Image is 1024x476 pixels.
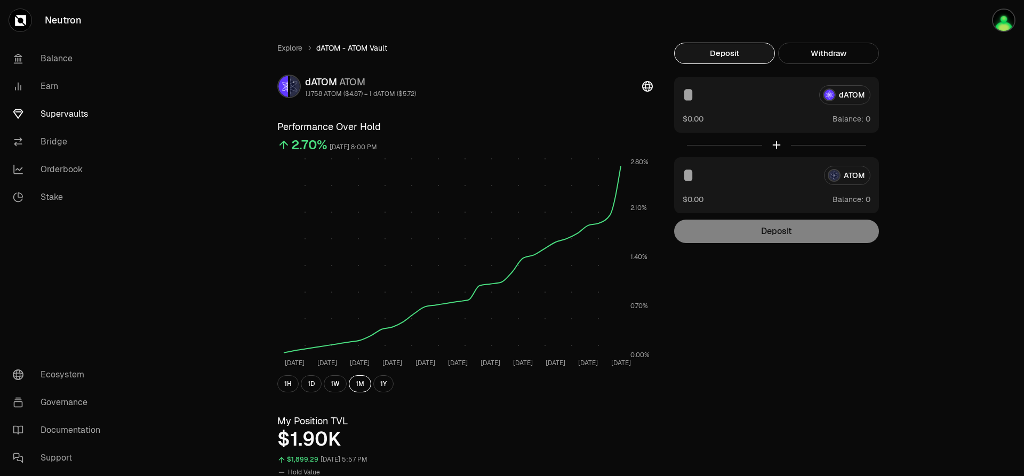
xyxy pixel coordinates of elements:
a: Supervaults [4,100,115,128]
tspan: [DATE] [415,359,435,367]
a: Orderbook [4,156,115,183]
tspan: 0.70% [630,302,648,310]
button: $0.00 [683,113,703,124]
button: 1D [301,375,322,392]
h3: My Position TVL [277,414,653,429]
a: Explore [277,43,302,53]
button: 1Y [373,375,394,392]
span: dATOM - ATOM Vault [316,43,387,53]
a: Support [4,444,115,472]
tspan: [DATE] [611,359,631,367]
button: 1W [324,375,347,392]
tspan: [DATE] [546,359,565,367]
a: Governance [4,389,115,416]
tspan: [DATE] [285,359,305,367]
button: $0.00 [683,193,703,205]
tspan: 2.80% [630,158,649,166]
img: dATOM Logo [278,76,288,97]
h3: Performance Over Hold [277,119,653,134]
button: 1M [349,375,371,392]
div: $1.90K [277,429,653,450]
a: Balance [4,45,115,72]
img: Geo Wallet [992,9,1015,32]
a: Bridge [4,128,115,156]
button: 1H [277,375,299,392]
div: 1.1758 ATOM ($4.87) = 1 dATOM ($5.72) [305,90,416,98]
div: dATOM [305,75,416,90]
img: ATOM Logo [290,76,300,97]
span: ATOM [339,76,365,88]
a: Earn [4,72,115,100]
button: Withdraw [778,43,879,64]
tspan: 1.40% [630,253,647,261]
a: Documentation [4,416,115,444]
div: [DATE] 5:57 PM [321,454,367,466]
a: Ecosystem [4,361,115,389]
tspan: [DATE] [448,359,468,367]
tspan: [DATE] [317,359,337,367]
nav: breadcrumb [277,43,653,53]
span: Balance: [833,114,863,124]
div: [DATE] 8:00 PM [330,141,377,154]
a: Stake [4,183,115,211]
button: Deposit [674,43,775,64]
tspan: [DATE] [350,359,370,367]
tspan: 0.00% [630,351,650,359]
span: Balance: [833,194,863,205]
tspan: [DATE] [382,359,402,367]
tspan: [DATE] [481,359,500,367]
tspan: [DATE] [578,359,598,367]
tspan: [DATE] [513,359,533,367]
div: $1,899.29 [287,454,318,466]
div: 2.70% [291,136,327,154]
tspan: 2.10% [630,204,647,212]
